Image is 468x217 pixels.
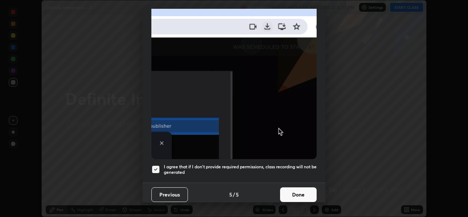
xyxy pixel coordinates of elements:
[164,164,317,175] h5: I agree that if I don't provide required permissions, class recording will not be generated
[236,191,239,198] h4: 5
[233,191,235,198] h4: /
[151,187,188,202] button: Previous
[280,187,317,202] button: Done
[229,191,232,198] h4: 5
